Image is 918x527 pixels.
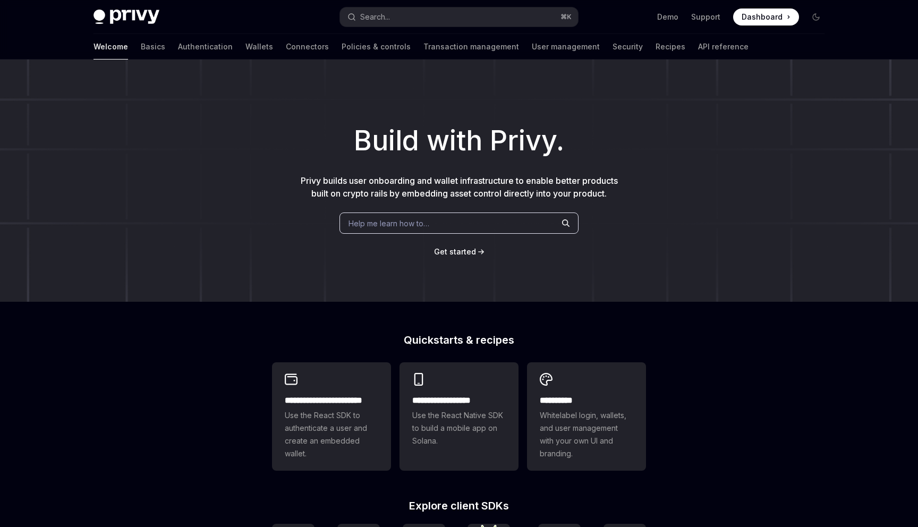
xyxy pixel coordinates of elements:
[360,11,390,23] div: Search...
[17,120,901,161] h1: Build with Privy.
[93,34,128,59] a: Welcome
[698,34,749,59] a: API reference
[527,362,646,471] a: **** *****Whitelabel login, wallets, and user management with your own UI and branding.
[340,7,578,27] button: Open search
[399,362,518,471] a: **** **** **** ***Use the React Native SDK to build a mobile app on Solana.
[656,34,685,59] a: Recipes
[141,34,165,59] a: Basics
[657,12,678,22] a: Demo
[613,34,643,59] a: Security
[540,409,633,460] span: Whitelabel login, wallets, and user management with your own UI and branding.
[742,12,783,22] span: Dashboard
[272,500,646,511] h2: Explore client SDKs
[178,34,233,59] a: Authentication
[342,34,411,59] a: Policies & controls
[560,13,572,21] span: ⌘ K
[434,247,476,256] span: Get started
[245,34,273,59] a: Wallets
[348,218,429,229] span: Help me learn how to…
[412,409,506,447] span: Use the React Native SDK to build a mobile app on Solana.
[807,8,824,25] button: Toggle dark mode
[285,409,378,460] span: Use the React SDK to authenticate a user and create an embedded wallet.
[301,175,618,199] span: Privy builds user onboarding and wallet infrastructure to enable better products built on crypto ...
[272,335,646,345] h2: Quickstarts & recipes
[434,246,476,257] a: Get started
[286,34,329,59] a: Connectors
[93,10,159,24] img: dark logo
[733,8,799,25] a: Dashboard
[691,12,720,22] a: Support
[423,34,519,59] a: Transaction management
[532,34,600,59] a: User management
